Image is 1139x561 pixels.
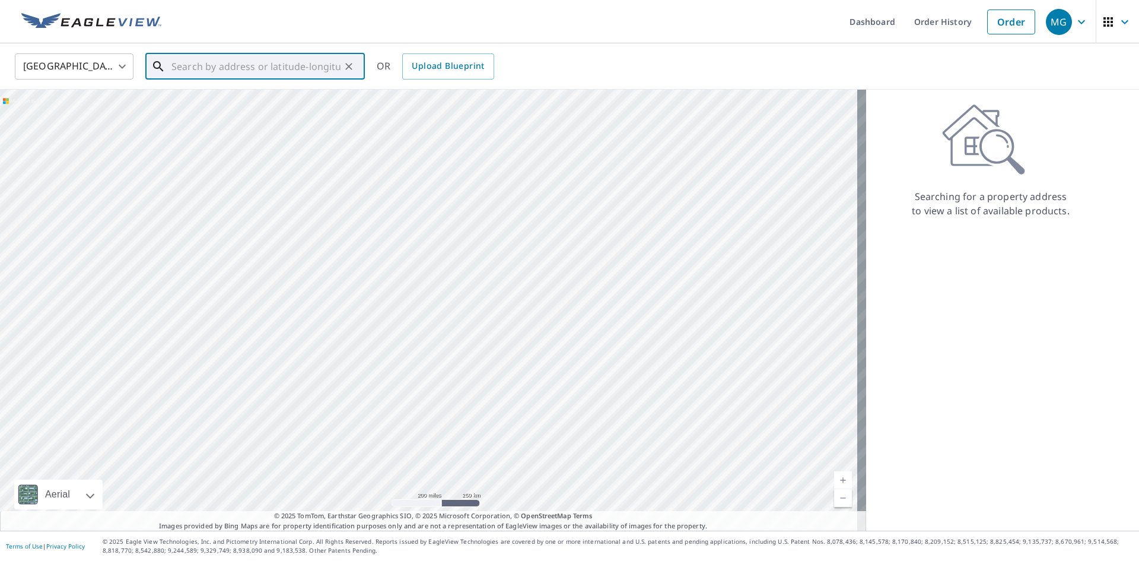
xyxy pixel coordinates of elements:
[42,480,74,509] div: Aerial
[341,58,357,75] button: Clear
[6,542,43,550] a: Terms of Use
[573,511,593,520] a: Terms
[14,480,103,509] div: Aerial
[834,471,852,489] a: Current Level 5, Zoom In
[21,13,161,31] img: EV Logo
[15,50,133,83] div: [GEOGRAPHIC_DATA]
[103,537,1133,555] p: © 2025 Eagle View Technologies, Inc. and Pictometry International Corp. All Rights Reserved. Repo...
[171,50,341,83] input: Search by address or latitude-longitude
[274,511,593,521] span: © 2025 TomTom, Earthstar Geographics SIO, © 2025 Microsoft Corporation, ©
[46,542,85,550] a: Privacy Policy
[911,189,1070,218] p: Searching for a property address to view a list of available products.
[1046,9,1072,35] div: MG
[6,543,85,550] p: |
[402,53,494,80] a: Upload Blueprint
[521,511,571,520] a: OpenStreetMap
[987,9,1035,34] a: Order
[834,489,852,507] a: Current Level 5, Zoom Out
[377,53,494,80] div: OR
[412,59,484,74] span: Upload Blueprint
